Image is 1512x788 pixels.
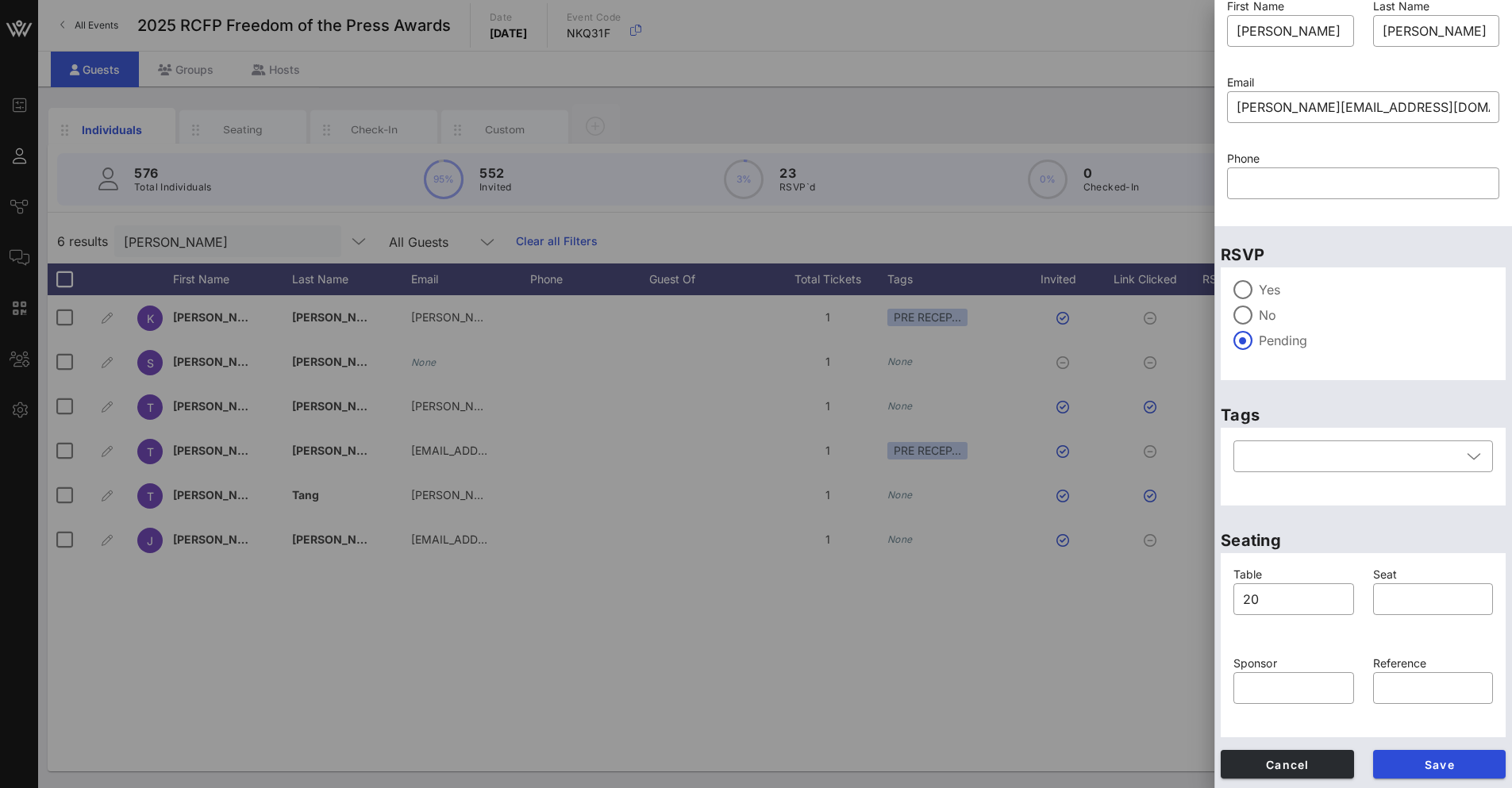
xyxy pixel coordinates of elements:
[1227,74,1499,91] p: Email
[1233,655,1354,672] p: Sponsor
[1227,150,1499,167] p: Phone
[1259,282,1493,298] label: Yes
[1373,655,1494,672] p: Reference
[1373,566,1494,583] p: Seat
[1259,307,1493,323] label: No
[1221,750,1354,778] button: Cancel
[1386,758,1494,771] span: Save
[1221,242,1506,267] p: RSVP
[1221,402,1506,428] p: Tags
[1373,750,1506,778] button: Save
[1221,528,1506,553] p: Seating
[1259,332,1493,348] label: Pending
[1233,566,1354,583] p: Table
[1233,758,1341,771] span: Cancel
